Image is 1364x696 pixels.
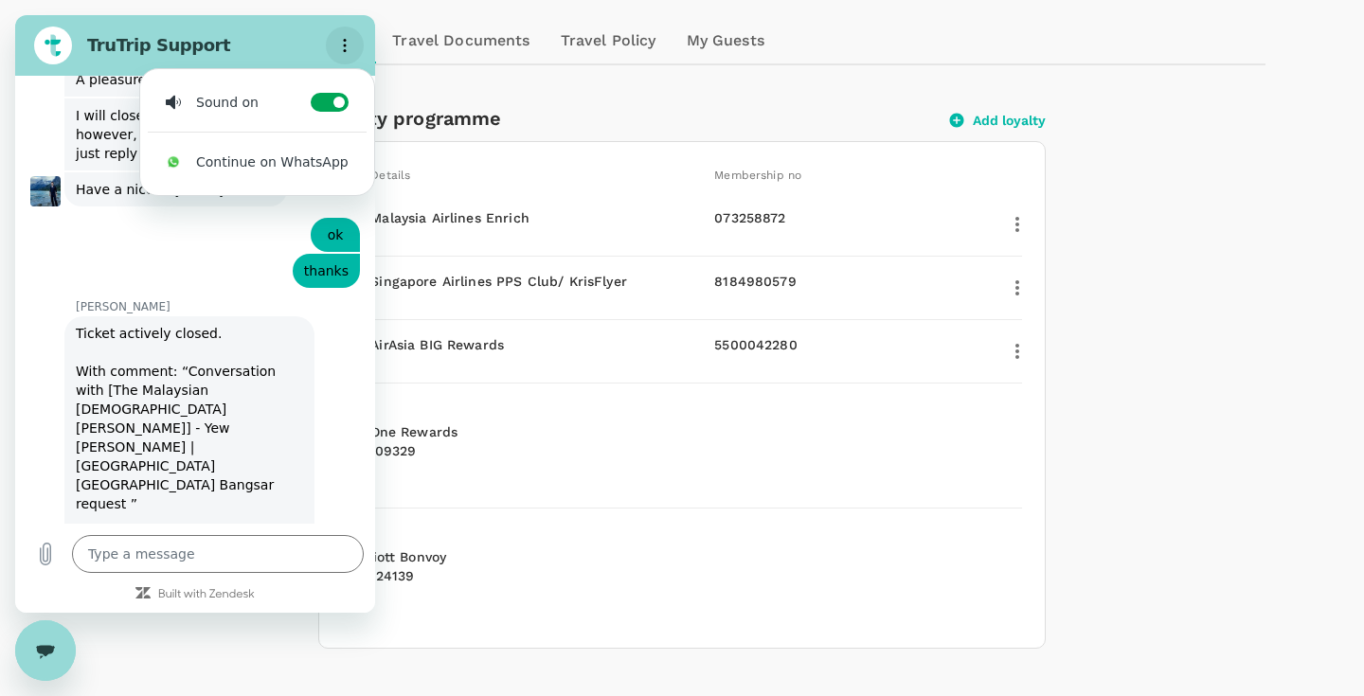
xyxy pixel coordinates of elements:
[133,121,351,172] li: Continue on WhatsApp
[61,55,131,74] span: A pleasure
[61,284,360,299] p: [PERSON_NAME]
[61,309,288,650] span: Ticket actively closed. With comment: “Conversation with [The Malaysian [DEMOGRAPHIC_DATA][PERSON...
[370,335,707,354] p: AirAsia BIG Rewards
[342,566,1022,585] p: 309424139
[61,165,260,184] span: Have a nice day, Many thanks
[370,169,410,182] span: Details
[370,208,707,227] p: Malaysia Airlines Enrich
[311,11,349,49] button: Options menu
[714,208,994,227] p: 073258872
[318,103,935,134] h6: Loyalty programme
[377,18,545,63] a: Travel Documents
[672,18,780,63] a: My Guests
[714,335,994,354] p: 5500042280
[72,19,303,42] h2: TruTrip Support
[151,78,267,97] div: Sound on
[950,112,1046,129] button: Add loyalty
[714,169,801,182] span: Membership no
[342,422,682,441] p: IHG One Rewards
[370,272,707,291] p: Singapore Airlines PPS Club/ KrisFlyer
[342,547,682,566] p: Marriott Bonvoy
[11,520,49,558] button: Upload file
[15,15,375,613] iframe: Messaging window
[15,620,76,681] iframe: Button to launch messaging window, conversation in progress
[714,272,994,291] p: 8184980579
[289,246,333,265] span: thanks
[307,210,333,229] span: ok
[296,78,333,97] label: Toggle sound notifications
[143,574,240,586] a: Built with Zendesk: Visit the Zendesk website in a new tab
[546,18,672,63] a: Travel Policy
[61,91,288,148] span: I will close this support request - however, if you wish to reopen, just reply
[342,441,1022,460] p: 396709329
